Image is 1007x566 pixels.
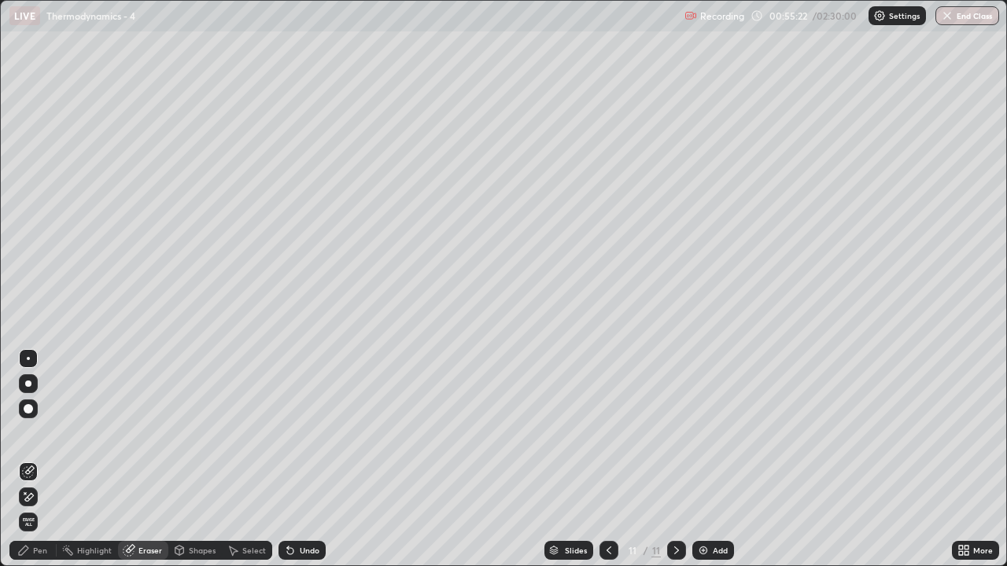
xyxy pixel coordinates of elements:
div: Add [713,546,728,554]
div: Eraser [138,546,162,554]
div: Slides [565,546,587,554]
div: 11 [625,546,640,555]
div: Undo [300,546,319,554]
button: End Class [935,6,999,25]
div: More [973,546,993,554]
div: Select [242,546,266,554]
img: class-settings-icons [873,9,886,22]
div: 11 [651,543,661,557]
span: Erase all [20,517,37,527]
img: recording.375f2c34.svg [684,9,697,22]
img: add-slide-button [697,544,710,557]
p: Settings [889,12,920,20]
div: Pen [33,546,47,554]
p: Recording [700,10,744,22]
img: end-class-cross [941,9,954,22]
div: / [644,546,648,555]
div: Shapes [189,546,216,554]
div: Highlight [77,546,112,554]
p: Thermodynamics - 4 [46,9,135,22]
p: LIVE [14,9,35,22]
